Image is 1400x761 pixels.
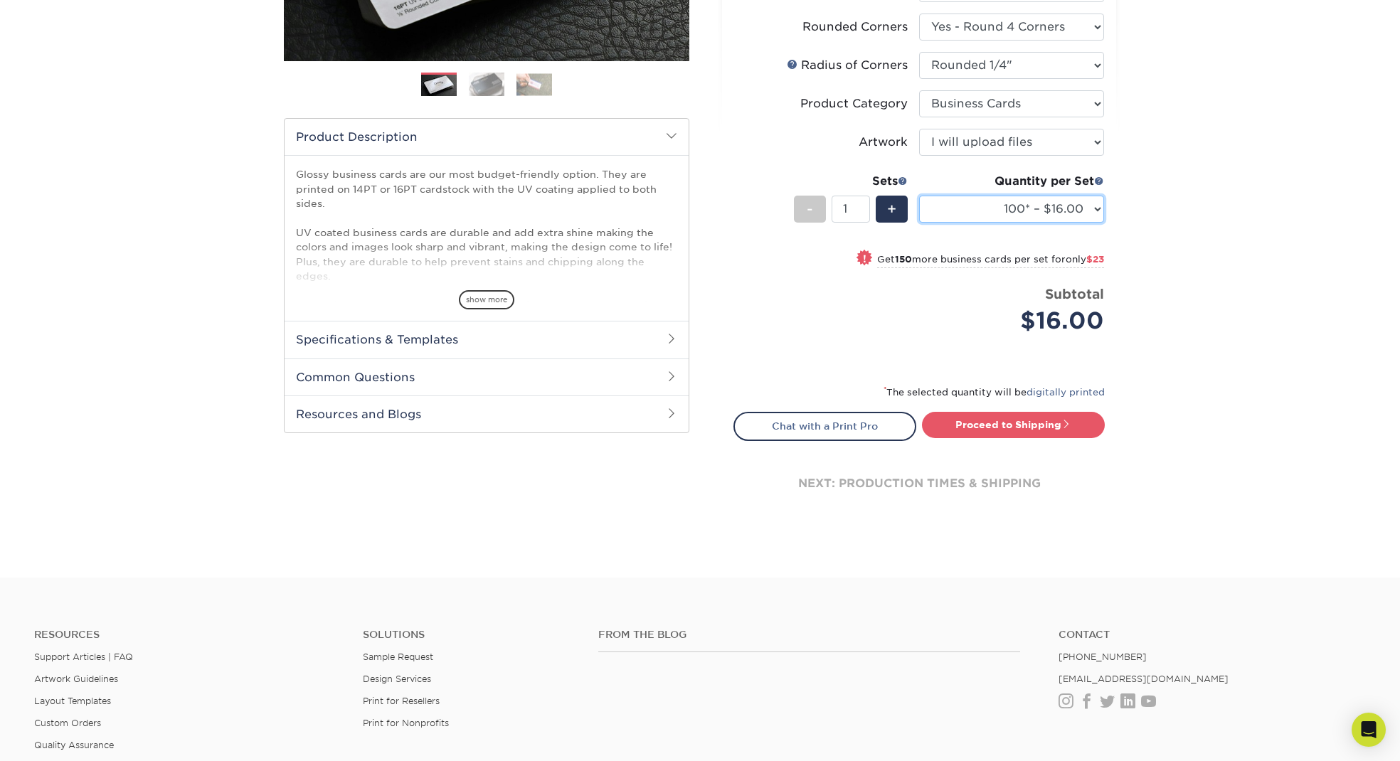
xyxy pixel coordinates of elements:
[34,651,133,662] a: Support Articles | FAQ
[34,629,341,641] h4: Resources
[863,251,866,266] span: !
[1059,651,1147,662] a: [PHONE_NUMBER]
[887,198,896,220] span: +
[363,696,440,706] a: Print for Resellers
[859,134,908,151] div: Artwork
[363,718,449,728] a: Print for Nonprofits
[895,254,912,265] strong: 150
[1059,629,1366,641] a: Contact
[4,718,121,756] iframe: Google Customer Reviews
[363,674,431,684] a: Design Services
[794,173,908,190] div: Sets
[807,198,813,220] span: -
[1059,674,1229,684] a: [EMAIL_ADDRESS][DOMAIN_NAME]
[877,254,1104,268] small: Get more business cards per set for
[1086,254,1104,265] span: $23
[363,651,433,662] a: Sample Request
[930,304,1104,338] div: $16.00
[919,173,1104,190] div: Quantity per Set
[516,73,552,95] img: Business Cards 03
[802,18,908,36] div: Rounded Corners
[884,387,1105,398] small: The selected quantity will be
[1352,713,1386,747] div: Open Intercom Messenger
[598,629,1020,641] h4: From the Blog
[459,290,514,309] span: show more
[787,57,908,74] div: Radius of Corners
[34,696,111,706] a: Layout Templates
[800,95,908,112] div: Product Category
[1027,387,1105,398] a: digitally printed
[922,412,1105,437] a: Proceed to Shipping
[285,358,689,395] h2: Common Questions
[285,395,689,432] h2: Resources and Blogs
[285,321,689,358] h2: Specifications & Templates
[296,167,677,356] p: Glossy business cards are our most budget-friendly option. They are printed on 14PT or 16PT cards...
[733,412,916,440] a: Chat with a Print Pro
[733,441,1105,526] div: next: production times & shipping
[469,72,504,97] img: Business Cards 02
[34,674,118,684] a: Artwork Guidelines
[421,68,457,103] img: Business Cards 01
[363,629,576,641] h4: Solutions
[1045,286,1104,302] strong: Subtotal
[1066,254,1104,265] span: only
[285,119,689,155] h2: Product Description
